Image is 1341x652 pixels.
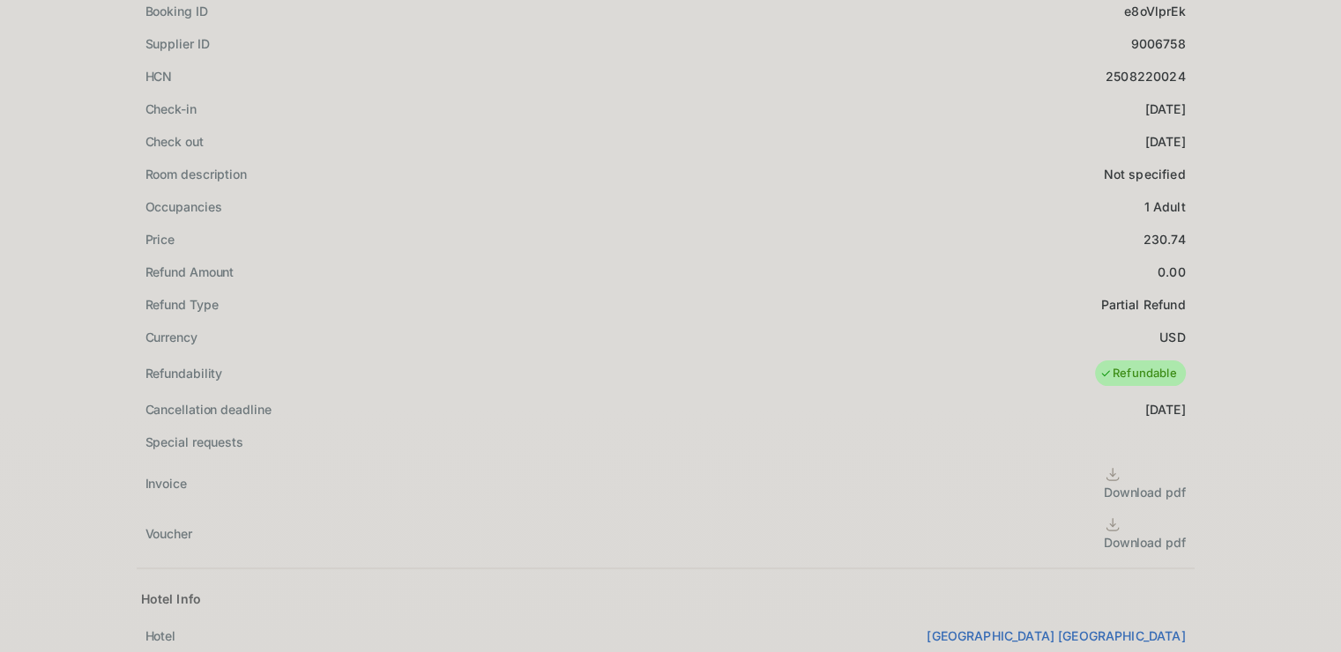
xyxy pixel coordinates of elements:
[1159,328,1185,346] div: USD
[145,400,272,419] div: Cancellation deadline
[145,263,235,281] div: Refund Amount
[145,524,192,543] div: Voucher
[1106,67,1186,85] div: 2508220024
[1100,295,1185,314] div: Partial Refund
[1099,365,1177,382] div: Refundable
[1124,2,1185,20] div: e8oVlprEk
[1145,132,1186,151] div: [DATE]
[145,626,176,645] div: Hotel
[1104,165,1186,183] div: Not specified
[145,165,247,183] div: Room description
[145,100,197,118] div: Check-in
[927,626,1185,645] a: [GEOGRAPHIC_DATA] [GEOGRAPHIC_DATA]
[145,132,204,151] div: Check out
[141,589,202,608] div: Hotel Info
[1104,483,1186,501] div: Download pdf
[1144,230,1186,248] div: 230.74
[145,433,243,451] div: Special requests
[145,295,219,314] div: Refund Type
[145,67,173,85] div: HCN
[145,2,208,20] div: Booking ID
[1145,100,1186,118] div: [DATE]
[145,364,223,382] div: Refundability
[1104,533,1186,552] div: Download pdf
[1158,263,1186,281] div: 0.00
[145,328,197,346] div: Currency
[1145,400,1186,419] div: [DATE]
[145,474,187,493] div: Invoice
[1144,197,1185,216] div: 1 Adult
[1130,34,1185,53] div: 9006758
[145,197,222,216] div: Occupancies
[145,230,175,248] div: Price
[145,34,210,53] div: Supplier ID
